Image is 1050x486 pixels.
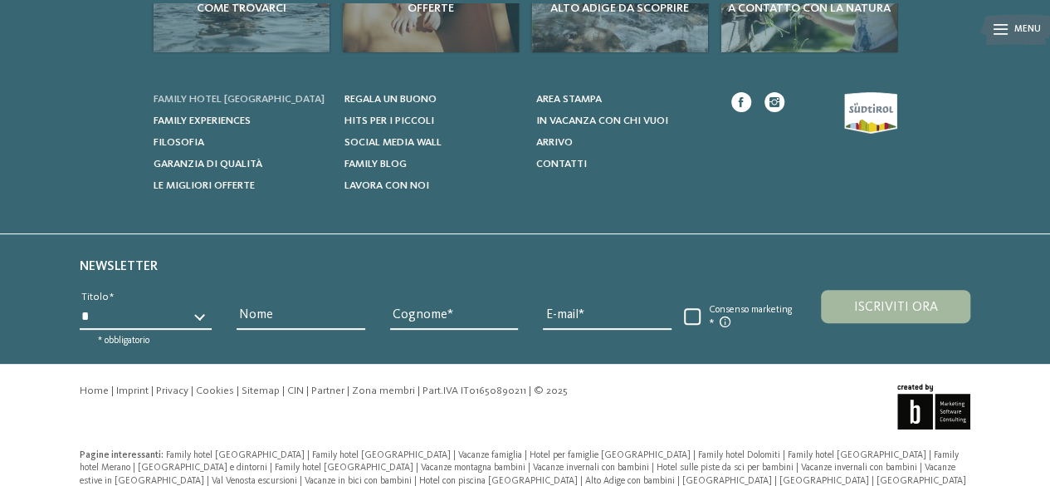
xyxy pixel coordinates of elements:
[154,137,204,148] span: Filosofia
[154,114,329,129] a: Family experiences
[877,476,966,486] a: [GEOGRAPHIC_DATA]
[779,476,872,486] a: [GEOGRAPHIC_DATA]
[156,385,188,396] a: Privacy
[138,463,267,473] span: [GEOGRAPHIC_DATA] e dintorni
[536,135,711,150] a: Arrivo
[138,463,270,473] a: [GEOGRAPHIC_DATA] e dintorni
[929,450,931,460] span: |
[529,385,531,396] span: |
[305,476,414,486] a: Vacanze in bici con bambini
[528,463,530,473] span: |
[275,463,416,473] a: Family hotel [GEOGRAPHIC_DATA]
[422,385,526,396] span: Part.IVA IT01650890211
[212,476,297,486] span: Val Venosta escursioni
[312,450,453,460] a: Family hotel [GEOGRAPHIC_DATA]
[207,476,209,486] span: |
[525,450,527,460] span: |
[154,115,251,126] span: Family experiences
[698,450,780,460] span: Family hotel Dolomiti
[237,385,239,396] span: |
[534,385,568,396] span: © 2025
[305,476,412,486] span: Vacanze in bici con bambini
[801,463,920,473] a: Vacanze invernali con bambini
[154,135,329,150] a: Filosofia
[418,385,420,396] span: |
[270,463,272,473] span: |
[657,463,796,473] a: Hotel sulle piste da sci per bambini
[657,463,794,473] span: Hotel sulle piste da sci per bambini
[275,463,413,473] span: Family hotel [GEOGRAPHIC_DATA]
[421,463,528,473] a: Vacanze montagna bambini
[307,450,310,460] span: |
[652,463,654,473] span: |
[154,94,325,105] span: Family hotel [GEOGRAPHIC_DATA]
[111,385,114,396] span: |
[242,385,280,396] a: Sitemap
[344,115,434,126] span: Hits per i piccoli
[530,450,691,460] span: Hotel per famiglie [GEOGRAPHIC_DATA]
[344,157,520,172] a: Family Blog
[166,450,307,460] a: Family hotel [GEOGRAPHIC_DATA]
[698,450,783,460] a: Family hotel Dolomiti
[536,157,711,172] a: Contatti
[419,476,578,486] span: Hotel con piscina [GEOGRAPHIC_DATA]
[536,94,602,105] span: Area stampa
[788,450,929,460] a: Family hotel [GEOGRAPHIC_DATA]
[580,476,583,486] span: |
[414,476,417,486] span: |
[344,137,442,148] span: Social Media Wall
[701,303,796,331] span: Consenso marketing
[287,385,304,396] a: CIN
[536,115,668,126] span: In vacanza con chi vuoi
[80,260,158,273] span: Newsletter
[458,450,522,460] span: Vacanze famiglia
[854,301,938,314] span: Iscriviti ora
[783,450,785,460] span: |
[530,450,693,460] a: Hotel per famiglie [GEOGRAPHIC_DATA]
[682,476,774,486] a: [GEOGRAPHIC_DATA]
[774,476,777,486] span: |
[344,92,520,107] a: Regala un buono
[585,476,675,486] span: Alto Adige con bambini
[344,94,437,105] span: Regala un buono
[151,385,154,396] span: |
[344,179,520,194] a: Lavora con noi
[536,159,587,169] span: Contatti
[312,450,451,460] span: Family hotel [GEOGRAPHIC_DATA]
[416,463,418,473] span: |
[419,476,580,486] a: Hotel con piscina [GEOGRAPHIC_DATA]
[347,385,349,396] span: |
[196,385,234,396] a: Cookies
[191,385,193,396] span: |
[585,476,677,486] a: Alto Adige con bambini
[212,476,300,486] a: Val Venosta escursioni
[352,385,415,396] a: Zona membri
[344,180,429,191] span: Lavora con noi
[344,135,520,150] a: Social Media Wall
[821,290,970,323] button: Iscriviti ora
[154,179,329,194] a: Le migliori offerte
[533,463,649,473] span: Vacanze invernali con bambini
[166,450,305,460] span: Family hotel [GEOGRAPHIC_DATA]
[533,463,652,473] a: Vacanze invernali con bambini
[801,463,917,473] span: Vacanze invernali con bambini
[80,385,109,396] a: Home
[282,385,285,396] span: |
[536,137,573,148] span: Arrivo
[154,159,262,169] span: Garanzia di qualità
[796,463,798,473] span: |
[80,450,164,460] span: Pagine interessanti:
[897,384,970,430] img: Brandnamic GmbH | Leading Hospitality Solutions
[421,463,525,473] span: Vacanze montagna bambini
[682,476,772,486] span: [GEOGRAPHIC_DATA]
[677,476,680,486] span: |
[98,336,149,346] span: * obbligatorio
[154,92,329,107] a: Family hotel [GEOGRAPHIC_DATA]
[453,450,456,460] span: |
[458,450,525,460] a: Vacanze famiglia
[693,450,696,460] span: |
[154,180,255,191] span: Le migliori offerte
[300,476,302,486] span: |
[536,114,711,129] a: In vacanza con chi vuoi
